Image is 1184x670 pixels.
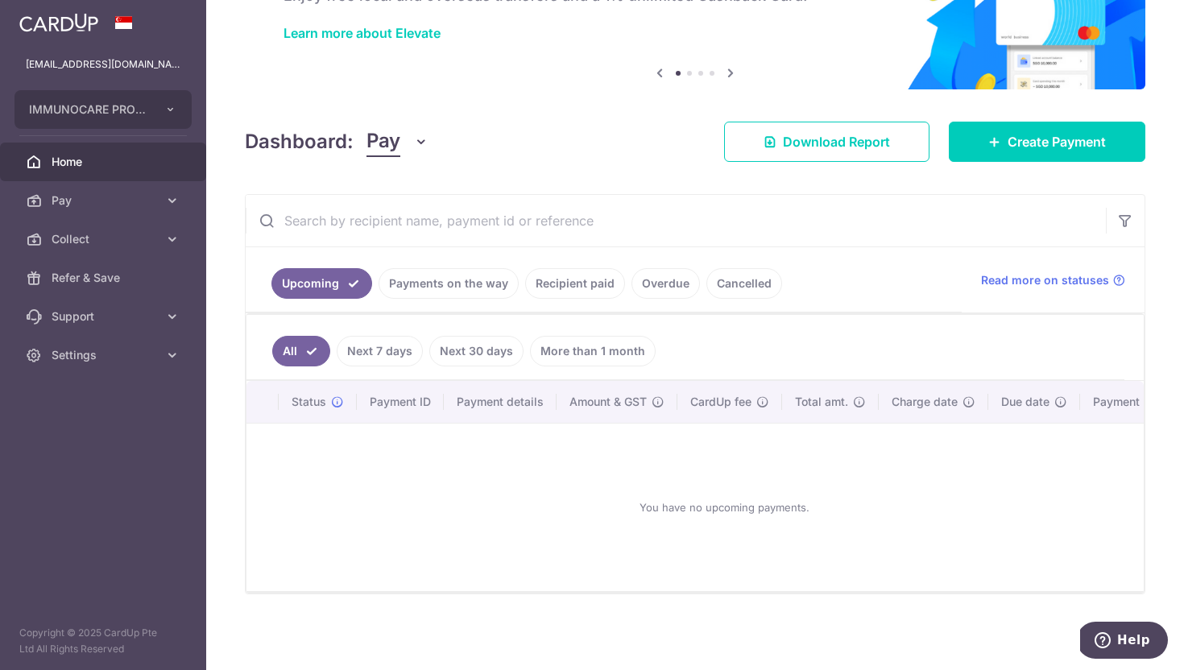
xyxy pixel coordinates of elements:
img: CardUp [19,13,98,32]
span: Collect [52,231,158,247]
a: More than 1 month [530,336,656,366]
a: Recipient paid [525,268,625,299]
button: Pay [366,126,428,157]
span: Create Payment [1008,132,1106,151]
span: Amount & GST [569,394,647,410]
span: Charge date [892,394,958,410]
span: Download Report [783,132,890,151]
span: Due date [1001,394,1049,410]
h4: Dashboard: [245,127,354,156]
a: Next 30 days [429,336,524,366]
a: Payments on the way [379,268,519,299]
span: Refer & Save [52,270,158,286]
div: You have no upcoming payments. [266,436,1183,578]
span: Total amt. [795,394,848,410]
span: Read more on statuses [981,272,1109,288]
span: IMMUNOCARE PRO PTE. LTD. [29,101,148,118]
a: All [272,336,330,366]
span: Pay [366,126,400,157]
th: Payment ID [357,381,444,423]
span: Support [52,308,158,325]
a: Read more on statuses [981,272,1125,288]
span: CardUp fee [690,394,751,410]
button: IMMUNOCARE PRO PTE. LTD. [14,90,192,129]
p: [EMAIL_ADDRESS][DOMAIN_NAME] [26,56,180,72]
input: Search by recipient name, payment id or reference [246,195,1106,246]
span: Home [52,154,158,170]
a: Overdue [631,268,700,299]
span: Pay [52,192,158,209]
span: Status [292,394,326,410]
span: Settings [52,347,158,363]
a: Cancelled [706,268,782,299]
a: Upcoming [271,268,372,299]
a: Download Report [724,122,929,162]
a: Create Payment [949,122,1145,162]
a: Learn more about Elevate [284,25,441,41]
iframe: Opens a widget where you can find more information [1080,622,1168,662]
th: Payment details [444,381,557,423]
a: Next 7 days [337,336,423,366]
